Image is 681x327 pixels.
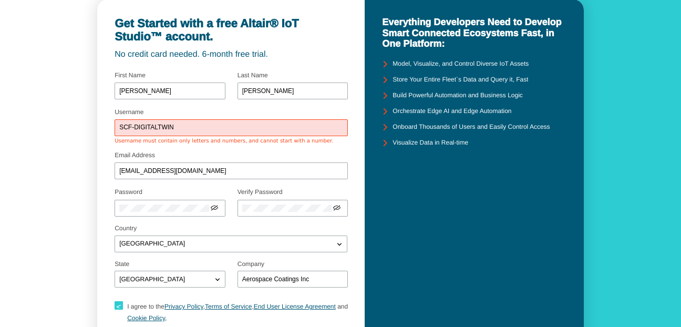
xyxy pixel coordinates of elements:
[393,92,522,99] unity-typography: Build Powerful Automation and Business Logic
[115,17,347,44] unity-typography: Get Started with a free Altair® IoT Studio™ account.
[164,303,203,310] a: Privacy Policy
[393,76,528,84] unity-typography: Store Your Entire Fleet`s Data and Query it, Fast
[393,124,550,131] unity-typography: Onboard Thousands of Users and Easily Control Access
[115,50,347,59] unity-typography: No credit card needed. 6-month free trial.
[205,303,252,310] a: Terms of Service
[382,17,566,49] unity-typography: Everything Developers Need to Develop Smart Connected Ecosystems Fast, in One Platform:
[127,303,348,322] span: I agree to the , , ,
[115,138,348,145] div: Username must contain only letters and numbers, and cannot start with a number.
[337,303,348,310] span: and
[115,188,142,196] label: Password
[115,108,143,116] label: Username
[393,139,468,147] unity-typography: Visualize Data in Real-time
[393,60,529,68] unity-typography: Model, Visualize, and Control Diverse IoT Assets
[238,188,283,196] label: Verify Password
[115,151,155,159] label: Email Address
[127,314,165,322] a: Cookie Policy
[393,108,511,115] unity-typography: Orchestrate Edge AI and Edge Automation
[254,303,336,310] a: End User License Agreement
